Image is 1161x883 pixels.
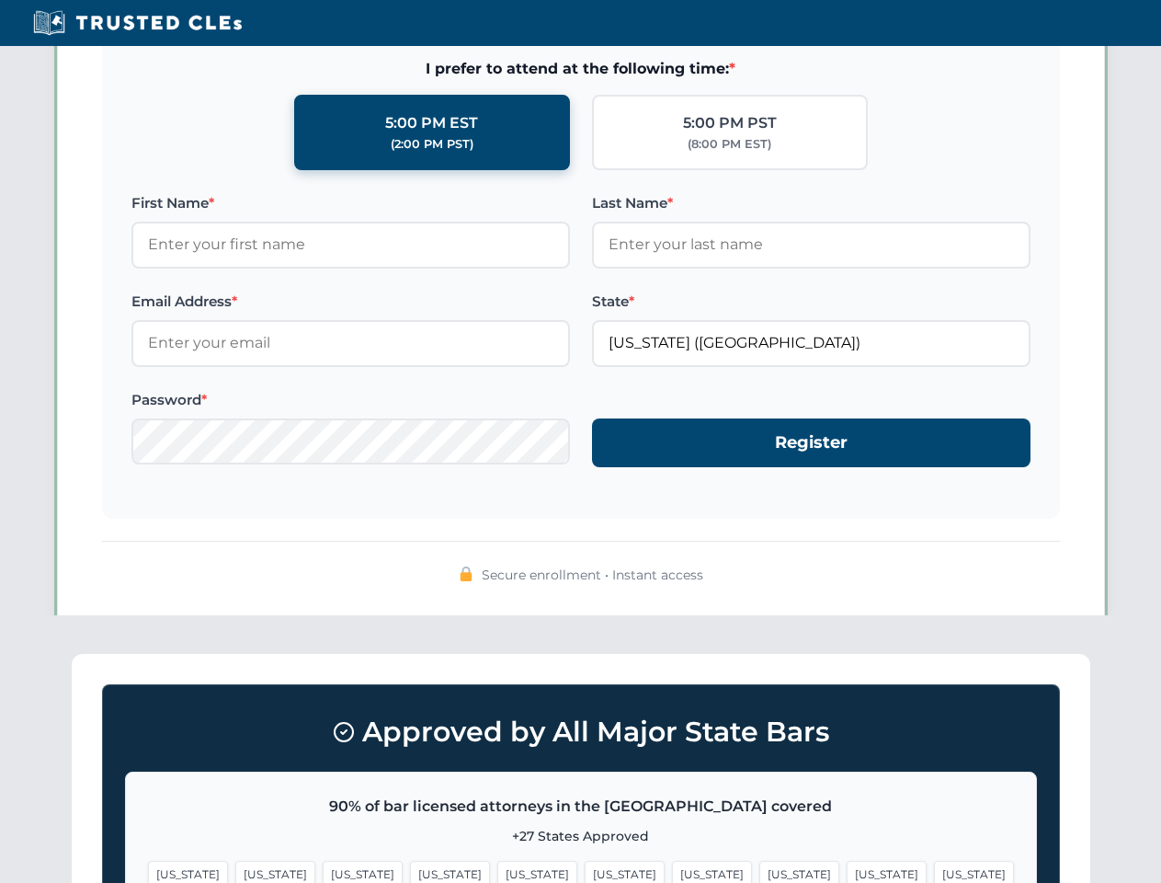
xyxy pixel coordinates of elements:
[131,320,570,366] input: Enter your email
[125,707,1037,757] h3: Approved by All Major State Bars
[683,111,777,135] div: 5:00 PM PST
[148,826,1014,846] p: +27 States Approved
[592,419,1030,467] button: Register
[688,135,771,154] div: (8:00 PM EST)
[482,565,703,585] span: Secure enrollment • Instant access
[592,320,1030,366] input: Florida (FL)
[148,795,1014,819] p: 90% of bar licensed attorneys in the [GEOGRAPHIC_DATA] covered
[131,222,570,268] input: Enter your first name
[385,111,478,135] div: 5:00 PM EST
[131,291,570,313] label: Email Address
[592,222,1030,268] input: Enter your last name
[592,291,1030,313] label: State
[131,57,1030,81] span: I prefer to attend at the following time:
[131,389,570,411] label: Password
[592,192,1030,214] label: Last Name
[28,9,247,37] img: Trusted CLEs
[131,192,570,214] label: First Name
[459,567,473,581] img: 🔒
[391,135,473,154] div: (2:00 PM PST)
